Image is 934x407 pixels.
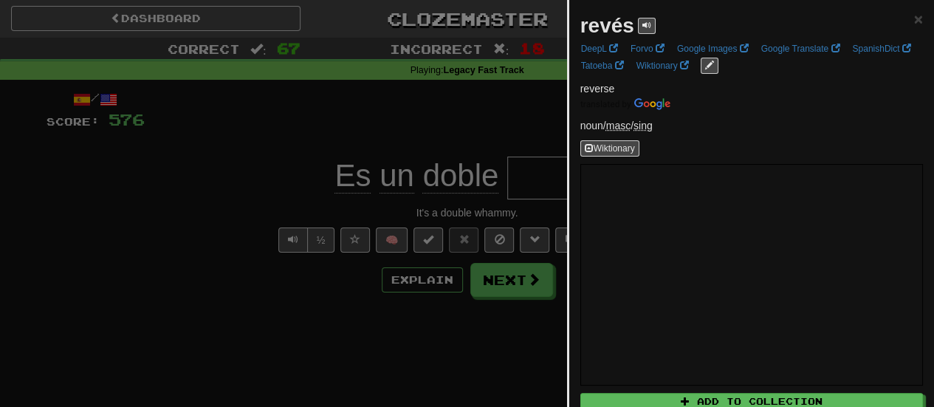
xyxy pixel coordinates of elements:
p: noun / [580,118,923,133]
abbr: Gender: Masculine gender [606,120,631,131]
a: SpanishDict [848,41,915,57]
span: × [914,10,923,27]
a: Google Images [673,41,753,57]
a: Google Translate [757,41,845,57]
span: reverse [580,83,615,95]
button: Close [914,11,923,27]
a: Forvo [626,41,669,57]
strong: revés [580,14,634,37]
a: Wiktionary [632,58,693,74]
abbr: Number: Singular number [633,120,653,131]
a: DeepL [577,41,622,57]
img: Color short [580,98,670,110]
button: edit links [701,58,718,74]
a: Tatoeba [577,58,628,74]
button: Wiktionary [580,140,639,157]
span: / [606,120,633,131]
